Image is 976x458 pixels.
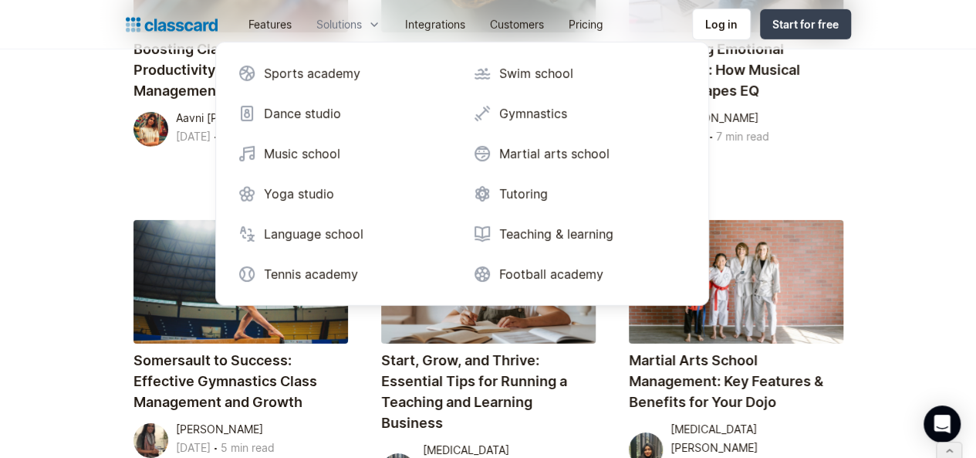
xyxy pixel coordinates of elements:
[231,98,458,129] a: Dance studio
[924,405,961,443] div: Open Intercom Messenger
[556,7,616,42] a: Pricing
[467,259,693,290] a: Football academy
[499,64,573,83] div: Swim school
[467,178,693,209] a: Tutoring
[231,58,458,89] a: Sports academy
[393,7,478,42] a: Integrations
[231,178,458,209] a: Yoga studio
[499,144,610,163] div: Martial arts school
[231,138,458,169] a: Music school
[772,16,839,32] div: Start for free
[499,265,603,283] div: Football academy
[133,39,348,101] h4: Boosting Classroom Productivity: Smart Document Management for Teachers
[221,439,275,457] div: 5 min read
[176,439,211,457] div: [DATE]
[264,64,360,83] div: Sports academy
[760,9,851,39] a: Start for free
[133,350,348,412] h4: Somersault to Success: Effective Gymnastics Class Management and Growth
[716,127,769,146] div: 7 min read
[264,104,341,123] div: Dance studio
[264,144,340,163] div: Music school
[706,127,716,149] div: ‧
[264,225,363,243] div: Language school
[671,109,758,127] div: [PERSON_NAME]
[467,219,693,249] a: Teaching & learning
[231,219,458,249] a: Language school
[231,259,458,290] a: Tennis academy
[176,109,294,127] div: Aavni [PERSON_NAME]
[264,265,358,283] div: Tennis academy
[499,104,567,123] div: Gymnastics
[304,7,393,42] div: Solutions
[692,8,751,40] a: Log in
[467,58,693,89] a: Swim school
[381,350,596,433] h4: Start, Grow, and Thrive: Essential Tips for Running a Teaching and Learning Business
[629,350,843,412] h4: Martial Arts School Management: Key Features & Benefits for Your Dojo
[499,225,613,243] div: Teaching & learning
[467,138,693,169] a: Martial arts school
[126,14,218,36] a: home
[499,185,548,203] div: Tutoring
[629,39,843,101] h4: Harmonizing Emotional Intelligence: How Musical Training Shapes EQ
[176,127,211,146] div: [DATE]
[467,98,693,129] a: Gymnastics
[236,7,304,42] a: Features
[705,16,738,32] div: Log in
[215,42,709,306] nav: Solutions
[670,420,843,457] div: [MEDICAL_DATA][PERSON_NAME]
[264,185,334,203] div: Yoga studio
[478,7,556,42] a: Customers
[176,420,263,439] div: [PERSON_NAME]
[316,16,362,32] div: Solutions
[211,127,221,149] div: ‧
